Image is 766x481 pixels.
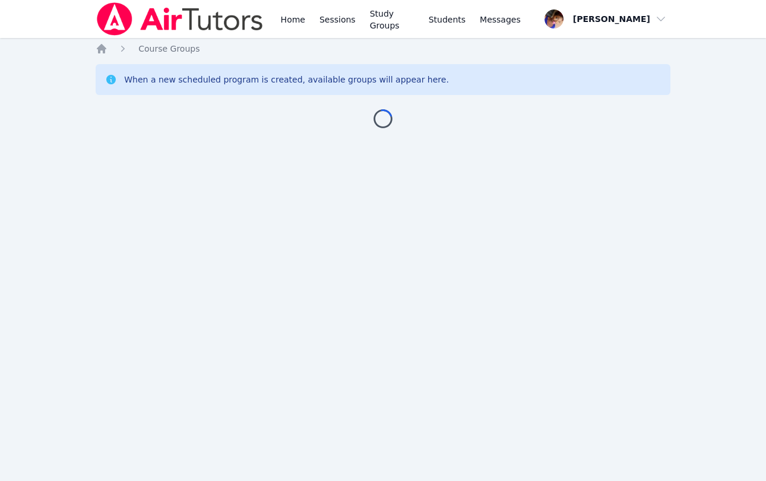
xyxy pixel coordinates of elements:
span: Course Groups [138,44,200,53]
img: Air Tutors [96,2,264,36]
div: When a new scheduled program is created, available groups will appear here. [124,74,449,86]
nav: Breadcrumb [96,43,670,55]
span: Messages [480,14,521,26]
a: Course Groups [138,43,200,55]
